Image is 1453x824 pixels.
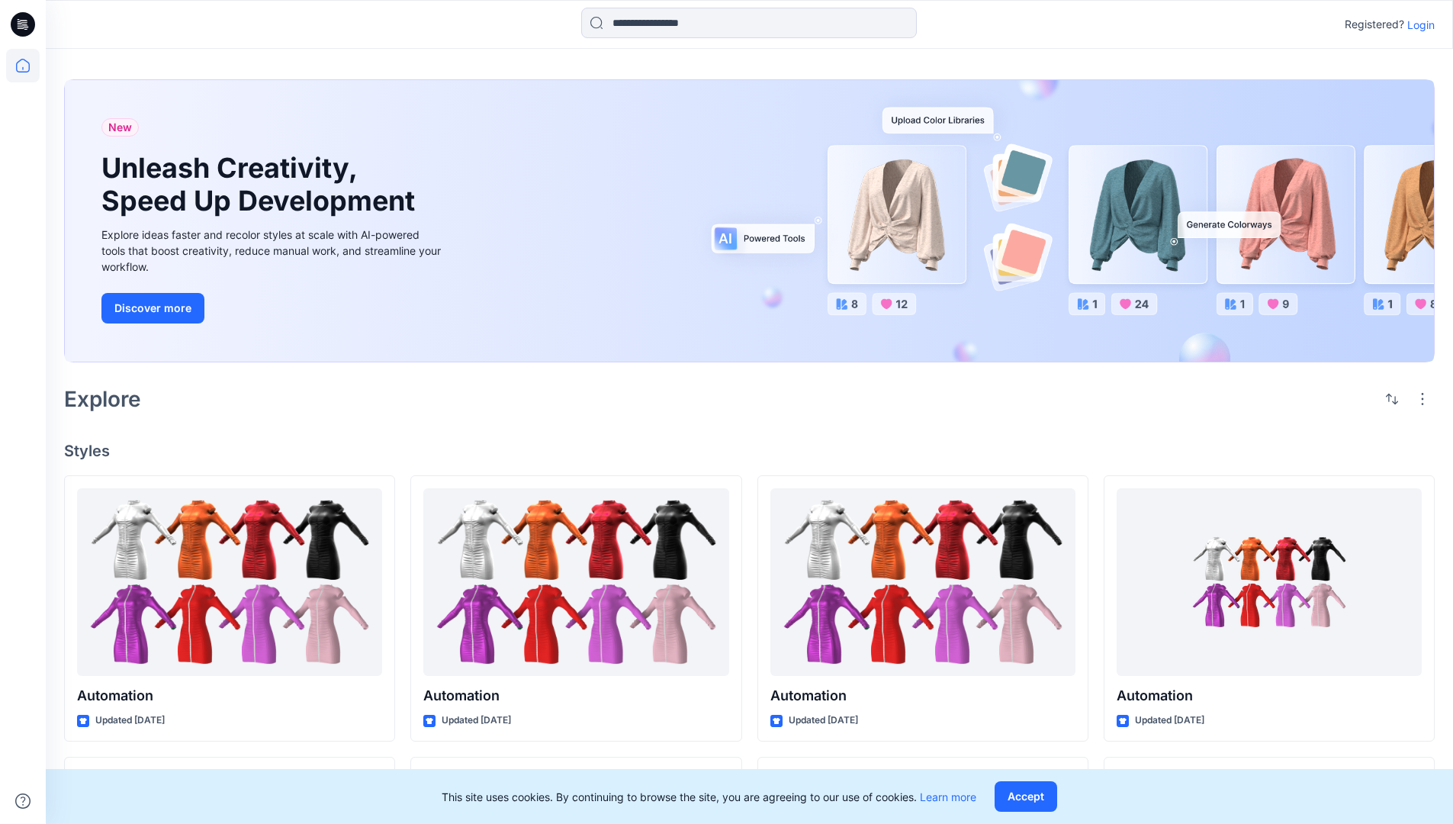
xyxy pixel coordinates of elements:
[101,227,445,275] div: Explore ideas faster and recolor styles at scale with AI-powered tools that boost creativity, red...
[77,488,382,677] a: Automation
[77,685,382,707] p: Automation
[1135,713,1204,729] p: Updated [DATE]
[1407,17,1435,33] p: Login
[423,685,728,707] p: Automation
[64,442,1435,460] h4: Styles
[442,789,976,805] p: This site uses cookies. By continuing to browse the site, you are agreeing to our use of cookies.
[920,790,976,803] a: Learn more
[442,713,511,729] p: Updated [DATE]
[101,152,422,217] h1: Unleash Creativity, Speed Up Development
[770,488,1075,677] a: Automation
[995,781,1057,812] button: Accept
[1345,15,1404,34] p: Registered?
[101,293,204,323] button: Discover more
[101,293,445,323] a: Discover more
[108,118,132,137] span: New
[1117,685,1422,707] p: Automation
[770,685,1075,707] p: Automation
[1117,488,1422,677] a: Automation
[95,713,165,729] p: Updated [DATE]
[64,387,141,411] h2: Explore
[789,713,858,729] p: Updated [DATE]
[423,488,728,677] a: Automation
